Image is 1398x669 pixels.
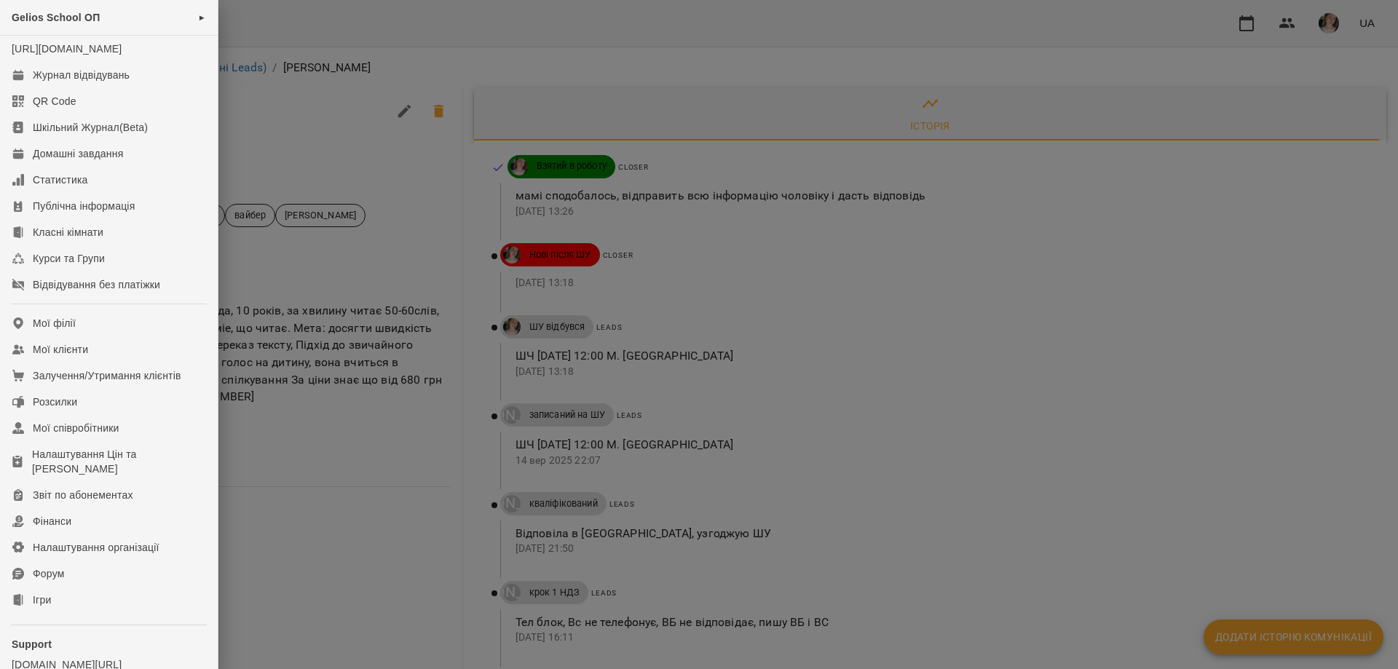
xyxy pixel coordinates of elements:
div: Звіт по абонементах [33,488,133,502]
div: Фінанси [33,514,71,529]
div: Курси та Групи [33,251,105,266]
div: Ігри [33,593,51,607]
span: Gelios School ОП [12,12,100,23]
a: [URL][DOMAIN_NAME] [12,43,122,55]
div: Класні кімнати [33,225,103,240]
p: Support [12,637,206,652]
div: Відвідування без платіжки [33,277,160,292]
div: Налаштування Цін та [PERSON_NAME] [32,447,206,476]
div: Розсилки [33,395,77,409]
div: Мої співробітники [33,421,119,435]
div: Домашні завдання [33,146,123,161]
div: Статистика [33,173,88,187]
span: ► [198,12,206,23]
div: Шкільний Журнал(Beta) [33,120,148,135]
div: Мої філії [33,316,76,330]
div: Журнал відвідувань [33,68,130,82]
div: Публічна інформація [33,199,135,213]
div: Мої клієнти [33,342,88,357]
div: Налаштування організації [33,540,159,555]
div: Залучення/Утримання клієнтів [33,368,181,383]
div: QR Code [33,94,76,108]
div: Форум [33,566,65,581]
